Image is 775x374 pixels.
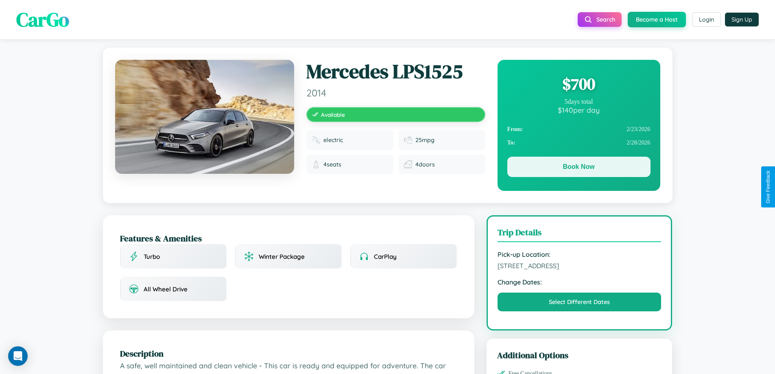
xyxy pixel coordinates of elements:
div: $ 140 per day [507,105,651,114]
div: 2 / 28 / 2026 [507,136,651,149]
span: 2014 [306,87,485,99]
span: Search [596,16,615,23]
button: Select Different Dates [498,293,661,311]
span: Winter Package [259,253,305,260]
span: 4 doors [415,161,435,168]
h1: Mercedes LPS1525 [306,60,485,83]
span: [STREET_ADDRESS] [498,262,661,270]
img: Doors [404,160,412,168]
span: 4 seats [323,161,341,168]
button: Book Now [507,157,651,177]
h3: Additional Options [497,349,662,361]
strong: From: [507,126,523,133]
span: CarPlay [374,253,397,260]
img: Mercedes LPS1525 2014 [115,60,294,174]
h2: Features & Amenities [120,232,457,244]
img: Fuel type [312,136,320,144]
button: Sign Up [725,13,759,26]
div: $ 700 [507,73,651,95]
div: Open Intercom Messenger [8,346,28,366]
div: 2 / 23 / 2026 [507,122,651,136]
div: 5 days total [507,98,651,105]
span: All Wheel Drive [144,285,188,293]
span: CarGo [16,6,69,33]
span: Turbo [144,253,160,260]
h3: Trip Details [498,226,661,242]
span: Available [321,111,345,118]
strong: Change Dates: [498,278,661,286]
img: Fuel efficiency [404,136,412,144]
div: Give Feedback [765,171,771,203]
strong: To: [507,139,515,146]
img: Seats [312,160,320,168]
h2: Description [120,348,457,359]
button: Search [578,12,622,27]
span: 25 mpg [415,136,434,144]
button: Become a Host [628,12,686,27]
span: electric [323,136,343,144]
button: Login [692,12,721,27]
strong: Pick-up Location: [498,250,661,258]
